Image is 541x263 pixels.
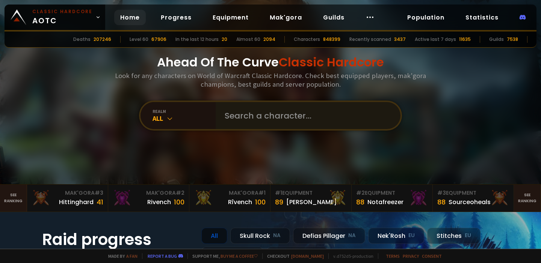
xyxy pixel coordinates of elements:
div: Stitches [427,228,481,244]
div: Rivench [147,197,171,207]
div: All [153,114,216,123]
a: Classic HardcoreAOTC [5,5,105,30]
div: Level 60 [130,36,148,43]
a: Guilds [317,10,351,25]
a: Equipment [207,10,255,25]
a: Consent [422,253,442,259]
div: 88 [437,197,446,207]
span: # 3 [437,189,446,197]
span: Made by [104,253,138,259]
div: Doomhowl [201,247,263,263]
span: Classic Hardcore [279,54,384,71]
div: Deaths [73,36,91,43]
a: Mak'Gora#1Rîvench100 [189,185,270,212]
a: Mak'gora [264,10,308,25]
a: Terms [386,253,400,259]
div: 67906 [151,36,166,43]
div: Sourceoheals [449,197,491,207]
a: #3Equipment88Sourceoheals [433,185,514,212]
div: 20 [222,36,227,43]
span: # 3 [95,189,103,197]
div: realm [153,108,216,114]
a: Mak'Gora#3Hittinghard41 [27,185,108,212]
div: Equipment [437,189,509,197]
div: Defias Pillager [293,228,365,244]
a: Mak'Gora#2Rivench100 [108,185,189,212]
small: NA [273,232,281,239]
div: 848399 [323,36,340,43]
h1: Ahead Of The Curve [157,53,384,71]
div: Rîvench [228,197,252,207]
div: Recently scanned [349,36,391,43]
div: Mak'Gora [194,189,266,197]
a: Home [114,10,146,25]
div: Guilds [489,36,504,43]
div: 88 [356,197,364,207]
small: EU [465,232,471,239]
a: a fan [126,253,138,259]
a: Statistics [459,10,505,25]
small: EU [408,232,415,239]
div: Nek'Rosh [368,228,424,244]
a: #1Equipment89[PERSON_NAME] [270,185,352,212]
span: AOTC [32,8,92,26]
a: Report a bug [148,253,177,259]
div: Equipment [356,189,428,197]
a: #2Equipment88Notafreezer [352,185,433,212]
span: v. d752d5 - production [328,253,373,259]
div: [PERSON_NAME] [286,197,337,207]
div: Equipment [275,189,347,197]
div: 11635 [459,36,471,43]
div: Skull Rock [230,228,290,244]
input: Search a character... [220,102,391,129]
div: Hittinghard [59,197,94,207]
a: [DOMAIN_NAME] [291,253,324,259]
div: 7538 [507,36,518,43]
small: Classic Hardcore [32,8,92,15]
span: # 2 [356,189,365,197]
div: In the last 12 hours [175,36,219,43]
div: 100 [174,197,184,207]
span: # 2 [176,189,184,197]
a: Population [401,10,450,25]
div: 207246 [94,36,111,43]
span: # 1 [275,189,282,197]
span: # 1 [258,189,266,197]
div: All [201,228,227,244]
h3: Look for any characters on World of Warcraft Classic Hardcore. Check best equipped players, mak'g... [112,71,429,89]
h1: Raid progress [42,228,192,251]
span: Support me, [187,253,258,259]
div: Almost 60 [236,36,260,43]
small: NA [348,232,356,239]
div: Mak'Gora [113,189,184,197]
a: Seeranking [514,185,541,212]
a: Progress [155,10,198,25]
div: Active last 7 days [415,36,456,43]
div: Soulseeker [266,247,328,263]
a: Buy me a coffee [221,253,258,259]
span: Checkout [262,253,324,259]
div: 3437 [394,36,406,43]
a: Privacy [403,253,419,259]
div: 41 [97,197,103,207]
div: Notafreezer [367,197,403,207]
div: 2094 [263,36,275,43]
div: Mak'Gora [32,189,103,197]
div: Characters [294,36,320,43]
div: 100 [255,197,266,207]
div: 89 [275,197,283,207]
